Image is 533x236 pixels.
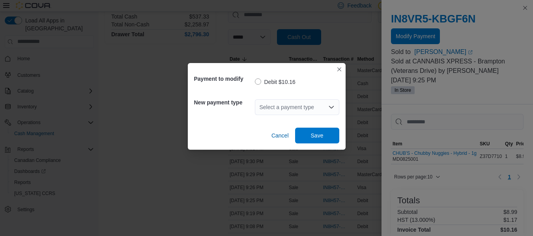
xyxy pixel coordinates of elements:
[335,65,344,74] button: Closes this modal window
[271,132,289,139] span: Cancel
[194,71,253,87] h5: Payment to modify
[328,104,335,110] button: Open list of options
[194,95,253,110] h5: New payment type
[311,132,324,139] span: Save
[255,77,295,87] label: Debit $10.16
[295,128,339,143] button: Save
[268,128,292,143] button: Cancel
